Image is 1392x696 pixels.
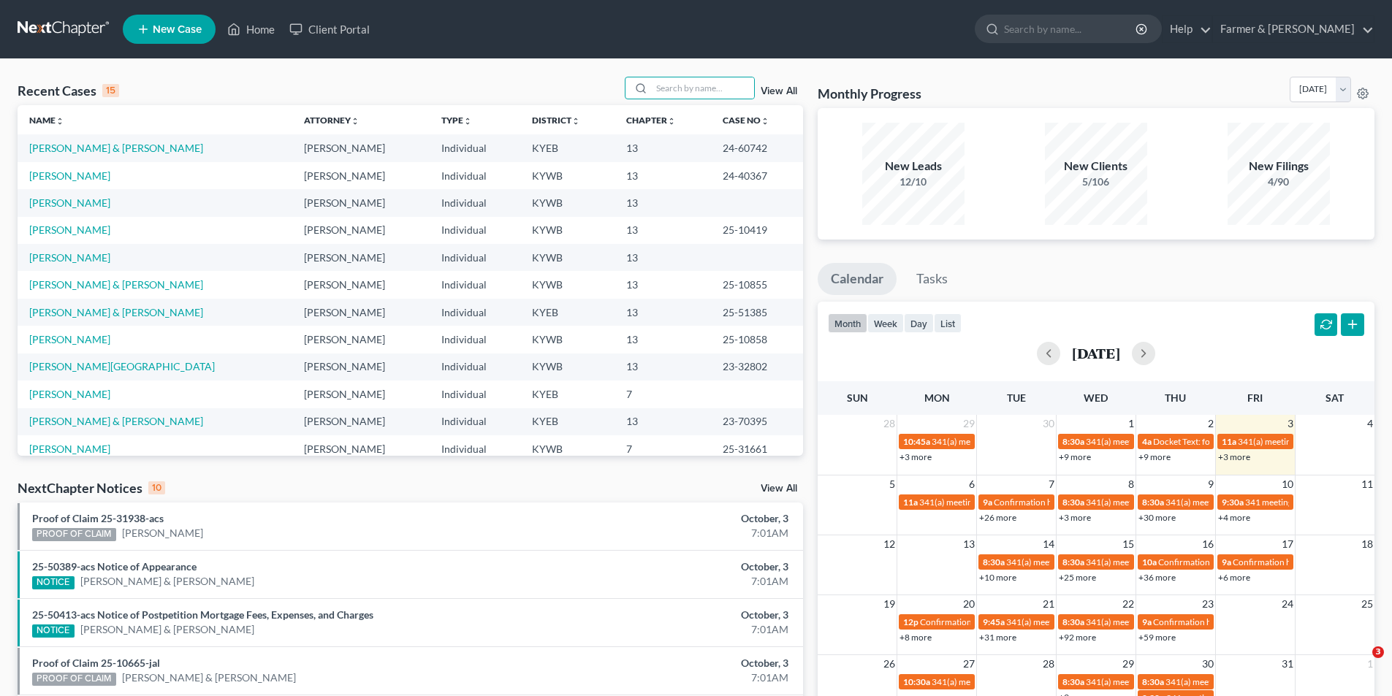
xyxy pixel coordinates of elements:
td: [PERSON_NAME] [292,326,430,353]
a: Nameunfold_more [29,115,64,126]
td: KYEB [520,299,615,326]
td: [PERSON_NAME] [292,408,430,435]
span: 9:45a [983,616,1005,627]
td: 13 [615,162,711,189]
td: [PERSON_NAME] [292,217,430,244]
div: NOTICE [32,576,75,589]
span: 8 [1127,475,1136,493]
div: October, 3 [546,608,788,622]
td: Individual [430,380,520,408]
i: unfold_more [761,117,769,126]
span: 341(a) meeting for [PERSON_NAME] [1086,557,1227,567]
span: 11a [903,497,918,508]
span: 27 [962,655,976,673]
span: 29 [962,415,976,432]
a: +9 more [1059,451,1091,462]
span: 8:30a [983,557,1005,567]
td: 25-31661 [711,435,803,462]
div: 7:01AM [546,526,788,540]
a: [PERSON_NAME][GEOGRAPHIC_DATA] [29,360,215,372]
td: Individual [430,271,520,298]
td: Individual [430,189,520,216]
div: 7:01AM [546,622,788,637]
div: New Filings [1228,158,1330,175]
div: 7:01AM [546,574,788,589]
td: [PERSON_NAME] [292,244,430,271]
span: 7 [1047,475,1056,493]
span: 8:30a [1062,557,1084,567]
span: 17 [1280,535,1295,553]
span: 24 [1280,595,1295,613]
td: 13 [615,134,711,161]
a: +3 more [1218,451,1250,462]
span: 341(a) meeting for [PERSON_NAME] [932,436,1073,447]
div: PROOF OF CLAIM [32,528,116,541]
a: 25-50389-acs Notice of Appearance [32,560,197,573]
a: Home [220,16,282,42]
td: KYWB [520,353,615,380]
td: Individual [430,326,520,353]
td: [PERSON_NAME] [292,435,430,462]
h2: [DATE] [1072,345,1120,361]
td: 24-40367 [711,162,803,189]
span: Mon [924,391,950,404]
span: 341(a) meeting for [PERSON_NAME] [932,676,1073,687]
span: 10:30a [903,676,930,687]
span: Docket Text: for [PERSON_NAME] [1153,436,1284,447]
td: 13 [615,244,711,271]
a: +9 more [1138,451,1171,462]
td: 13 [615,353,711,380]
span: 341 meeting for [PERSON_NAME] [1245,497,1376,508]
td: [PERSON_NAME] [292,271,430,298]
td: 25-10855 [711,271,803,298]
td: KYEB [520,380,615,408]
a: Help [1163,16,1212,42]
td: Individual [430,299,520,326]
td: KYWB [520,435,615,462]
a: Tasks [903,263,961,295]
a: 25-50413-acs Notice of Postpetition Mortgage Fees, Expenses, and Charges [32,608,373,621]
span: 3 [1372,646,1384,658]
span: 18 [1360,535,1374,553]
a: +30 more [1138,512,1176,523]
div: Recent Cases [18,82,119,99]
td: 25-51385 [711,299,803,326]
span: 8:30a [1062,497,1084,508]
div: New Leads [862,158,965,175]
span: 341(a) meeting for [PERSON_NAME] [1086,616,1227,627]
div: 12/10 [862,175,965,189]
span: New Case [153,24,202,35]
span: 12p [903,616,919,627]
div: New Clients [1045,158,1147,175]
span: 13 [962,535,976,553]
div: October, 3 [546,511,788,526]
a: [PERSON_NAME] [29,196,110,209]
input: Search by name... [652,77,754,99]
input: Search by name... [1004,15,1138,42]
a: Attorneyunfold_more [304,115,360,126]
a: [PERSON_NAME] & [PERSON_NAME] [80,574,254,589]
span: 3 [1286,415,1295,432]
td: [PERSON_NAME] [292,189,430,216]
a: [PERSON_NAME] [29,169,110,182]
a: Calendar [818,263,897,295]
div: NextChapter Notices [18,479,165,497]
div: 7:01AM [546,670,788,685]
td: 13 [615,271,711,298]
a: +26 more [979,512,1016,523]
a: +3 more [900,451,932,462]
td: 7 [615,435,711,462]
span: Tue [1007,391,1026,404]
td: 13 [615,217,711,244]
a: +92 more [1059,632,1096,643]
span: 8:30a [1062,616,1084,627]
span: 341(a) meeting for [PERSON_NAME] [1086,497,1227,508]
span: Wed [1084,391,1108,404]
span: 9a [983,497,992,508]
div: PROOF OF CLAIM [32,673,116,686]
a: +10 more [979,572,1016,583]
td: [PERSON_NAME] [292,299,430,326]
td: Individual [430,408,520,435]
h3: Monthly Progress [818,85,921,102]
div: 15 [102,84,119,97]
